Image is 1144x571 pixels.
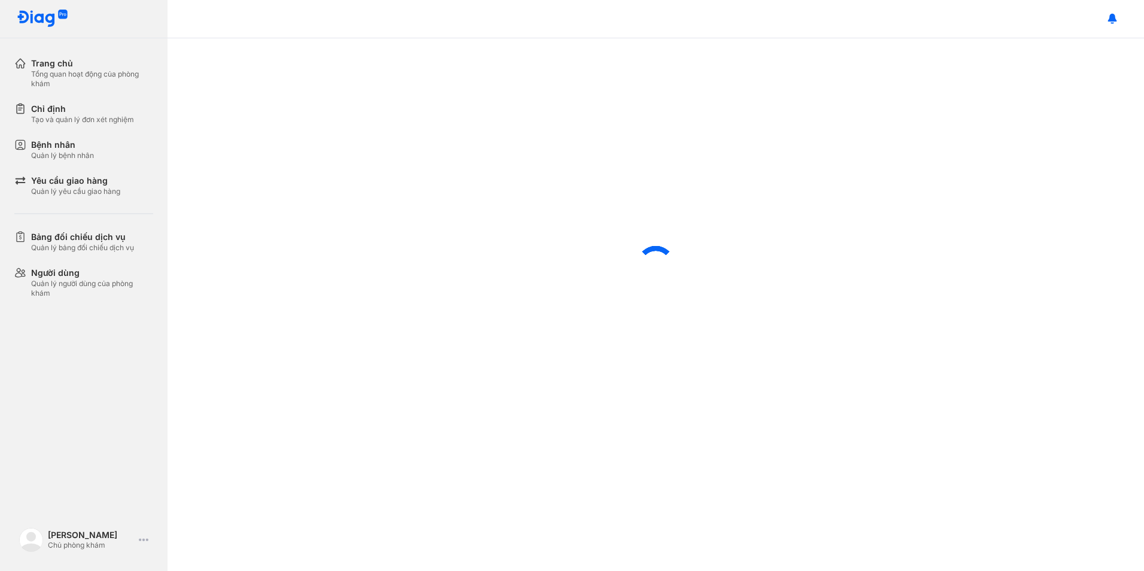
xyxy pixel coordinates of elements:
div: Yêu cầu giao hàng [31,175,120,187]
div: Quản lý bảng đối chiếu dịch vụ [31,243,134,253]
div: Tạo và quản lý đơn xét nghiệm [31,115,134,124]
div: Quản lý người dùng của phòng khám [31,279,153,298]
div: [PERSON_NAME] [48,530,134,540]
div: Chỉ định [31,103,134,115]
div: Quản lý yêu cầu giao hàng [31,187,120,196]
img: logo [19,528,43,552]
div: Trang chủ [31,57,153,69]
div: Quản lý bệnh nhân [31,151,94,160]
div: Người dùng [31,267,153,279]
img: logo [17,10,68,28]
div: Bảng đối chiếu dịch vụ [31,231,134,243]
div: Tổng quan hoạt động của phòng khám [31,69,153,89]
div: Bệnh nhân [31,139,94,151]
div: Chủ phòng khám [48,540,134,550]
